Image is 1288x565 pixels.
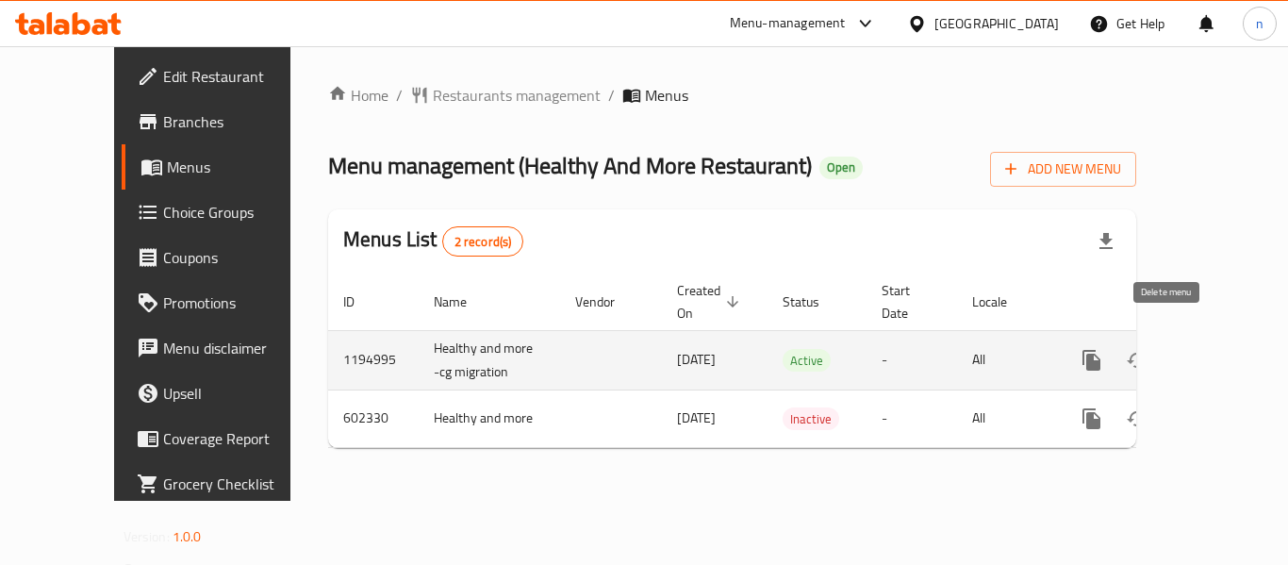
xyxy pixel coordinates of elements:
span: Locale [972,291,1032,313]
a: Menu disclaimer [122,325,329,371]
div: Export file [1083,219,1129,264]
a: Restaurants management [410,84,601,107]
a: Branches [122,99,329,144]
span: Edit Restaurant [163,65,314,88]
li: / [608,84,615,107]
a: Coupons [122,235,329,280]
a: Edit Restaurant [122,54,329,99]
button: Add New Menu [990,152,1136,187]
span: Version: [124,524,170,549]
span: Upsell [163,382,314,405]
span: Restaurants management [433,84,601,107]
span: Start Date [882,279,934,324]
span: Grocery Checklist [163,473,314,495]
span: Inactive [783,408,839,430]
button: Change Status [1115,338,1160,383]
td: All [957,390,1054,447]
td: Healthy and more -cg migration [419,330,560,390]
td: - [867,390,957,447]
span: Promotions [163,291,314,314]
span: Menu disclaimer [163,337,314,359]
li: / [396,84,403,107]
span: Name [434,291,491,313]
div: Menu-management [730,12,846,35]
div: Active [783,349,831,372]
a: Choice Groups [122,190,329,235]
a: Grocery Checklist [122,461,329,507]
span: Coverage Report [163,427,314,450]
span: Branches [163,110,314,133]
span: Coupons [163,246,314,269]
span: Open [819,159,863,175]
td: Healthy and more [419,390,560,447]
button: more [1069,338,1115,383]
span: n [1256,13,1263,34]
td: - [867,330,957,390]
span: Created On [677,279,745,324]
td: All [957,330,1054,390]
div: Open [819,157,863,179]
nav: breadcrumb [328,84,1136,107]
a: Upsell [122,371,329,416]
span: Add New Menu [1005,158,1121,181]
span: [DATE] [677,406,716,430]
a: Home [328,84,388,107]
th: Actions [1054,274,1265,331]
h2: Menus List [343,225,523,257]
td: 602330 [328,390,419,447]
div: Total records count [442,226,524,257]
span: Menu management ( Healthy And More Restaurant ) [328,144,812,187]
div: Inactive [783,407,839,430]
a: Coverage Report [122,416,329,461]
a: Promotions [122,280,329,325]
span: Choice Groups [163,201,314,224]
span: 2 record(s) [443,233,523,251]
span: Vendor [575,291,639,313]
button: Change Status [1115,396,1160,441]
span: [DATE] [677,347,716,372]
table: enhanced table [328,274,1265,448]
td: 1194995 [328,330,419,390]
span: Menus [645,84,688,107]
a: Menus [122,144,329,190]
div: [GEOGRAPHIC_DATA] [934,13,1059,34]
button: more [1069,396,1115,441]
span: Status [783,291,844,313]
span: 1.0.0 [173,524,202,549]
span: ID [343,291,379,313]
span: Menus [167,156,314,178]
span: Active [783,350,831,372]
